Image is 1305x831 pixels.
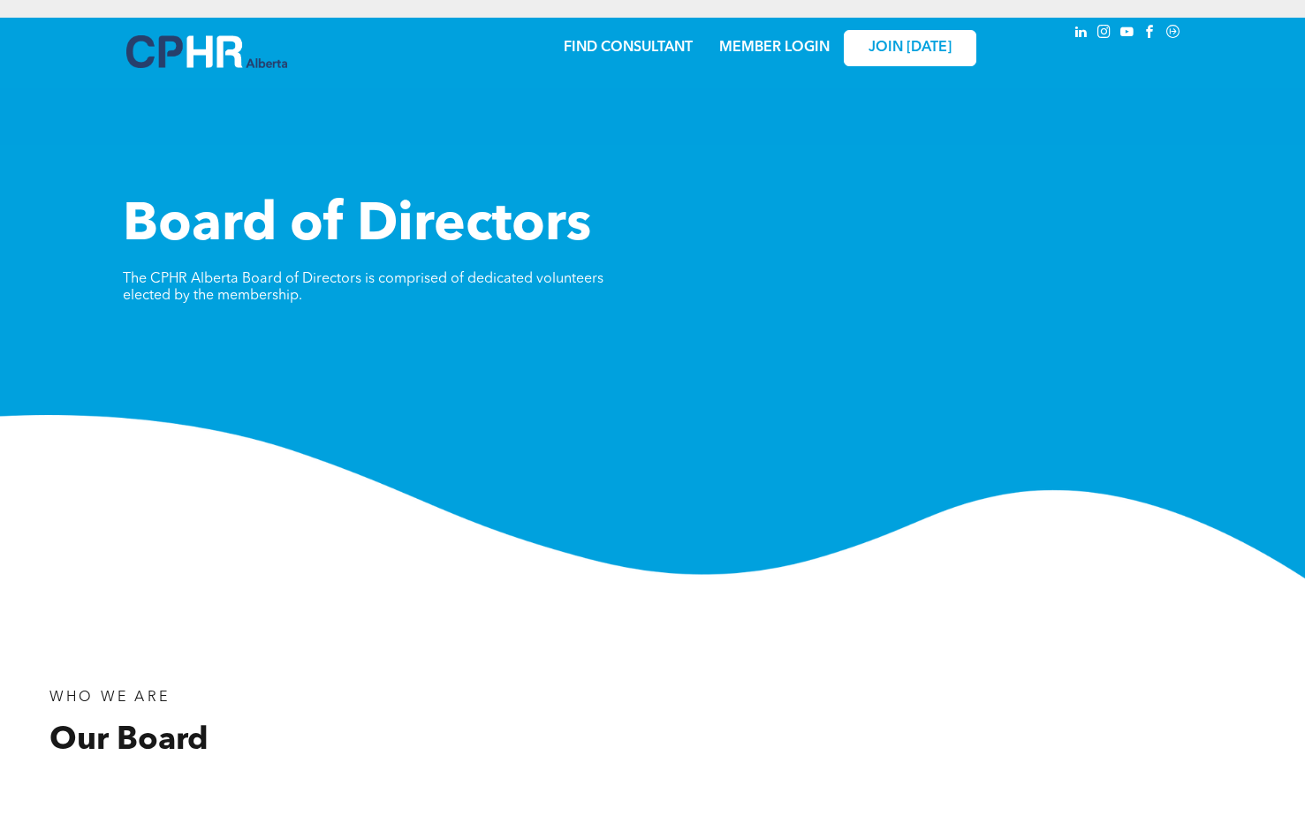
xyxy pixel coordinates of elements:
a: MEMBER LOGIN [719,41,830,55]
a: JOIN [DATE] [844,30,976,66]
a: Social network [1164,22,1183,46]
span: WHO WE ARE [49,691,170,705]
img: A blue and white logo for cp alberta [126,35,287,68]
a: linkedin [1072,22,1091,46]
span: JOIN [DATE] [869,40,952,57]
span: Board of Directors [123,200,591,253]
a: FIND CONSULTANT [564,41,693,55]
a: youtube [1118,22,1137,46]
span: The CPHR Alberta Board of Directors is comprised of dedicated volunteers elected by the membership. [123,272,603,303]
span: Our Board [49,725,209,757]
a: instagram [1095,22,1114,46]
a: facebook [1141,22,1160,46]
